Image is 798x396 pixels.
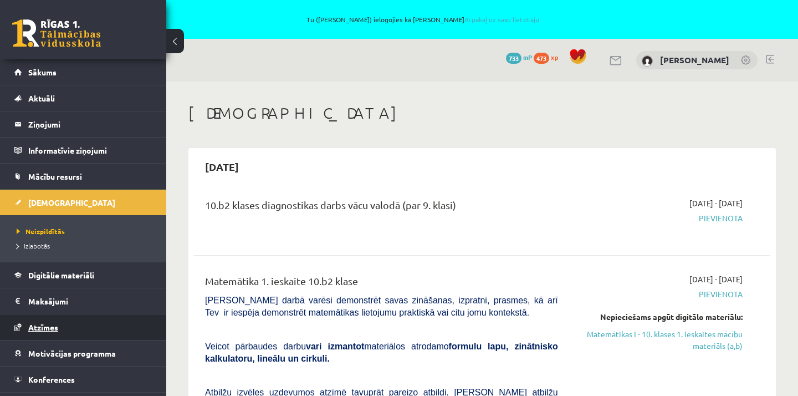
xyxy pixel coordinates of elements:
[188,104,776,123] h1: [DEMOGRAPHIC_DATA]
[14,314,152,340] a: Atzīmes
[14,164,152,189] a: Mācību resursi
[534,53,549,64] span: 473
[28,374,75,384] span: Konferences
[575,311,743,323] div: Nepieciešams apgūt digitālo materiālu:
[12,19,101,47] a: Rīgas 1. Tālmācības vidusskola
[523,53,532,62] span: mP
[17,241,50,250] span: Izlabotās
[28,348,116,358] span: Motivācijas programma
[14,111,152,137] a: Ziņojumi
[534,53,564,62] a: 473 xp
[205,342,558,363] span: Veicot pārbaudes darbu materiālos atrodamo
[14,85,152,111] a: Aktuāli
[17,226,155,236] a: Neizpildītās
[205,197,558,218] div: 10.b2 klases diagnostikas darbs vācu valodā (par 9. klasi)
[205,342,558,363] b: formulu lapu, zinātnisko kalkulatoru, lineālu un cirkuli.
[506,53,521,64] span: 733
[689,273,743,285] span: [DATE] - [DATE]
[660,54,729,65] a: [PERSON_NAME]
[14,262,152,288] a: Digitālie materiāli
[194,154,250,180] h2: [DATE]
[14,59,152,85] a: Sākums
[28,270,94,280] span: Digitālie materiāli
[17,241,155,251] a: Izlabotās
[28,288,152,314] legend: Maksājumi
[14,288,152,314] a: Maksājumi
[14,367,152,392] a: Konferences
[551,53,558,62] span: xp
[17,227,65,236] span: Neizpildītās
[14,341,152,366] a: Motivācijas programma
[205,296,558,317] span: [PERSON_NAME] darbā varēsi demonstrēt savas zināšanas, izpratni, prasmes, kā arī Tev ir iespēja d...
[464,15,539,24] a: Atpakaļ uz savu lietotāju
[205,273,558,294] div: Matemātika 1. ieskaite 10.b2 klase
[689,197,743,209] span: [DATE] - [DATE]
[28,93,55,103] span: Aktuāli
[28,111,152,137] legend: Ziņojumi
[575,328,743,352] a: Matemātikas I - 10. klases 1. ieskaites mācību materiāls (a,b)
[28,67,57,77] span: Sākums
[642,55,653,67] img: Daniels Andrejs Mažis
[28,138,152,163] legend: Informatīvie ziņojumi
[28,171,82,181] span: Mācību resursi
[575,288,743,300] span: Pievienota
[28,197,115,207] span: [DEMOGRAPHIC_DATA]
[127,16,718,23] span: Tu ([PERSON_NAME]) ielogojies kā [PERSON_NAME]
[306,342,364,351] b: vari izmantot
[14,190,152,215] a: [DEMOGRAPHIC_DATA]
[575,212,743,224] span: Pievienota
[28,322,58,332] span: Atzīmes
[506,53,532,62] a: 733 mP
[14,138,152,163] a: Informatīvie ziņojumi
